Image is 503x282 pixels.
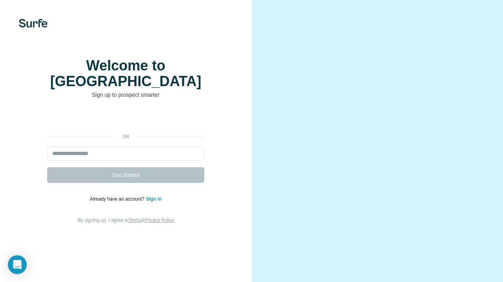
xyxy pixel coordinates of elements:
img: Surfe's logo [19,19,48,28]
h1: Welcome to [GEOGRAPHIC_DATA] [47,58,204,89]
div: Open Intercom Messenger [8,255,27,274]
span: By signing up, I agree to & [78,217,174,223]
p: or [113,133,138,140]
a: Sign in [146,196,162,202]
span: Already have an account? [90,196,146,202]
a: Terms [129,217,141,223]
a: Privacy Policy [145,217,174,223]
iframe: Sign in with Google Button [43,111,208,128]
p: Sign up to prospect smarter [47,91,204,99]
